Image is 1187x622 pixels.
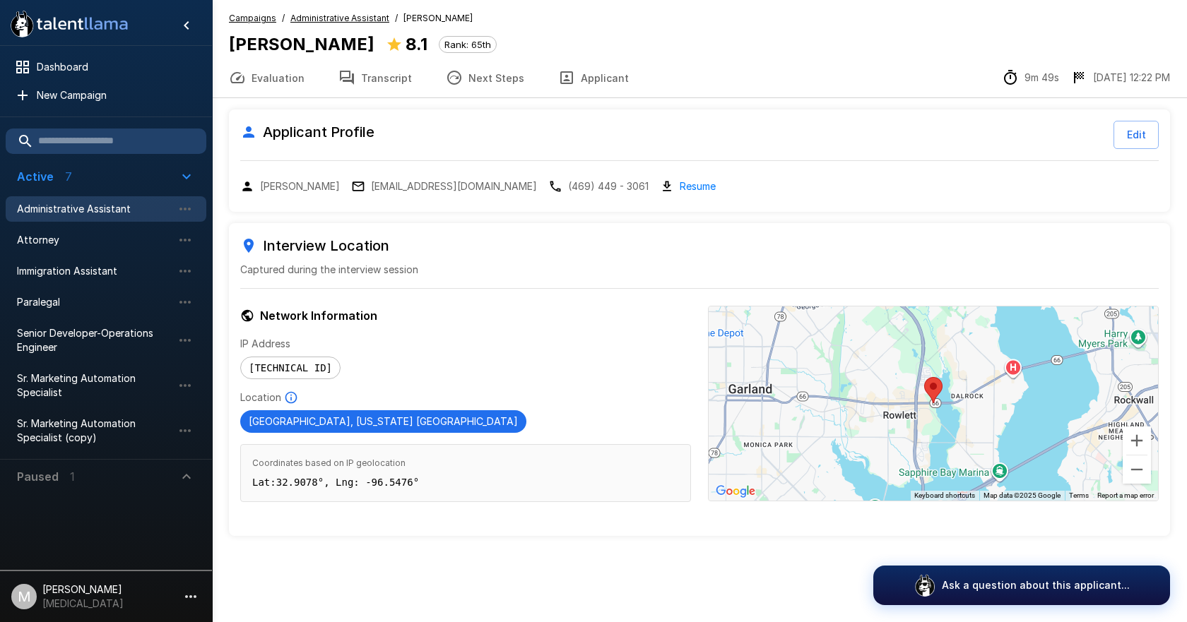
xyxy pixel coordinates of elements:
p: [DATE] 12:22 PM [1093,71,1170,85]
button: Ask a question about this applicant... [873,566,1170,605]
p: [EMAIL_ADDRESS][DOMAIN_NAME] [371,179,537,193]
p: 9m 49s [1024,71,1059,85]
span: Rank: 65th [439,39,496,50]
span: Map data ©2025 Google [984,491,1061,499]
button: Zoom in [1123,426,1151,455]
button: Next Steps [429,58,541,97]
button: Evaluation [212,58,321,97]
span: [PERSON_NAME] [403,11,473,25]
button: Edit [1114,121,1159,149]
div: The date and time when the interview was completed [1070,69,1170,86]
a: Open this area in Google Maps (opens a new window) [712,482,759,501]
button: Transcript [321,58,429,97]
span: Coordinates based on IP geolocation [252,456,679,470]
div: Download resume [660,178,716,194]
p: Captured during the interview session [240,263,1159,277]
u: Administrative Assistant [290,13,389,23]
u: Campaigns [229,13,276,23]
span: / [395,11,398,25]
div: Copy name [240,179,340,193]
p: [PERSON_NAME] [260,179,340,193]
h6: Applicant Profile [240,121,374,143]
img: logo_glasses@2x.png [914,574,936,597]
h6: Interview Location [240,234,1159,257]
button: Zoom out [1123,455,1151,484]
p: Lat: 32.9078 °, Lng: -96.5476 ° [252,475,679,489]
span: [GEOGRAPHIC_DATA], [US_STATE] [GEOGRAPHIC_DATA] [240,415,526,427]
a: Resume [680,178,716,194]
b: 8.1 [406,34,427,54]
a: Terms (opens in new tab) [1069,491,1089,499]
div: Copy phone number [548,179,649,193]
button: Applicant [541,58,646,97]
div: The time between starting and completing the interview [1002,69,1059,86]
svg: Based on IP Address and not guaranteed to be accurate [284,390,298,405]
p: Ask a question about this applicant... [942,578,1130,592]
a: Report a map error [1097,491,1154,499]
b: [PERSON_NAME] [229,34,374,54]
span: [TECHNICAL_ID] [241,362,340,373]
p: (469) 449 - 3061 [568,179,649,193]
div: Copy email address [351,179,537,193]
button: Keyboard shortcuts [914,491,975,501]
img: Google [712,482,759,501]
p: IP Address [240,337,691,351]
p: Location [240,390,281,405]
span: / [282,11,285,25]
h6: Network Information [240,306,691,325]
